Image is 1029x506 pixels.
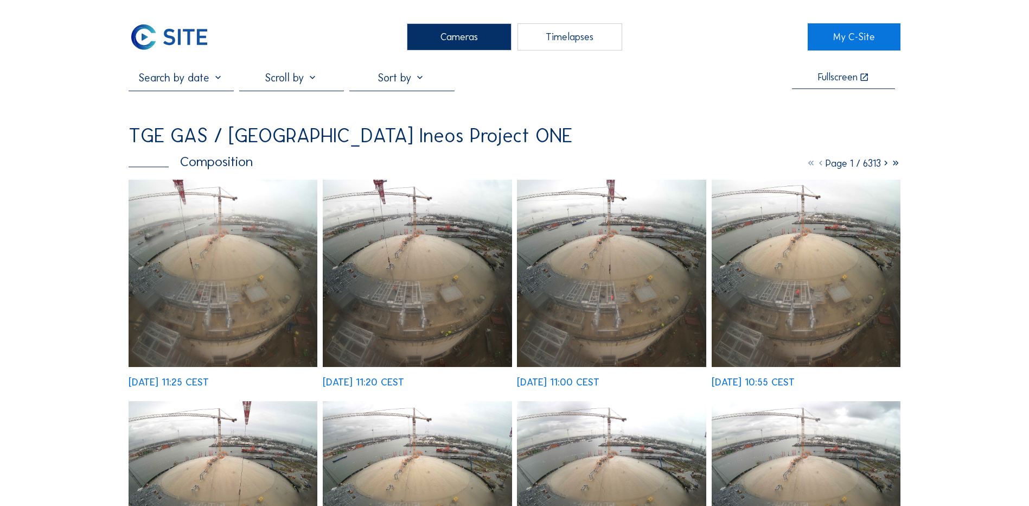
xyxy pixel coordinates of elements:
div: [DATE] 11:20 CEST [323,377,404,387]
div: Cameras [407,23,512,50]
img: image_53242484 [323,180,512,367]
div: Fullscreen [818,72,858,83]
span: Page 1 / 6313 [826,157,881,169]
div: [DATE] 10:55 CEST [712,377,795,387]
a: C-SITE Logo [129,23,221,50]
div: Timelapses [517,23,622,50]
div: [DATE] 11:00 CEST [517,377,599,387]
img: image_53242070 [712,180,900,367]
img: image_53242864 [129,180,317,367]
img: C-SITE Logo [129,23,209,50]
input: Search by date 󰅀 [129,71,233,84]
div: Composition [129,155,253,168]
div: [DATE] 11:25 CEST [129,377,209,387]
a: My C-Site [808,23,900,50]
img: image_53242169 [517,180,706,367]
div: TGE GAS / [GEOGRAPHIC_DATA] Ineos Project ONE [129,126,572,146]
